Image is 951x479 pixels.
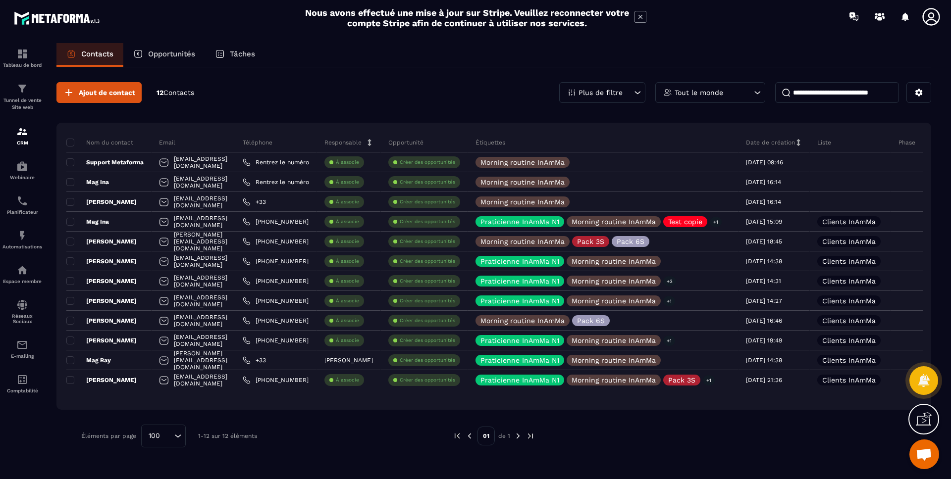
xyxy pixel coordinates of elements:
p: Contacts [81,49,113,58]
p: À associe [336,218,359,225]
p: Créer des opportunités [400,218,455,225]
a: [PHONE_NUMBER] [243,297,309,305]
img: formation [16,83,28,95]
p: Pack 6S [577,317,605,324]
p: [DATE] 16:46 [746,317,782,324]
p: Praticienne InAmMa N1 [480,258,559,265]
a: [PHONE_NUMBER] [243,317,309,325]
p: 12 [157,88,194,97]
p: Créer des opportunités [400,337,455,344]
p: +1 [703,375,715,385]
p: CRM [2,140,42,145]
p: Pack 3S [668,377,695,383]
p: Comptabilité [2,388,42,393]
a: automationsautomationsWebinaire [2,153,42,188]
a: social-networksocial-networkRéseaux Sociaux [2,291,42,332]
p: +1 [710,217,722,227]
p: Pack 3S [577,238,604,245]
p: Email [159,139,175,146]
p: Créer des opportunités [400,159,455,166]
p: Praticienne InAmMa N1 [480,218,559,225]
img: formation [16,48,28,60]
p: À associe [336,198,359,205]
p: Clients InAmMa [822,357,876,364]
p: Morning routine InAmMa [480,238,565,245]
p: Réseaux Sociaux [2,313,42,324]
p: [PERSON_NAME] [66,376,137,384]
a: automationsautomationsAutomatisations [2,222,42,257]
a: +33 [243,356,266,364]
p: [PERSON_NAME] [66,198,137,206]
p: Mag Ina [66,178,109,186]
p: Tout le monde [675,89,723,96]
p: À associe [336,278,359,285]
a: [PHONE_NUMBER] [243,238,309,245]
p: [PERSON_NAME] [66,317,137,325]
p: Clients InAmMa [822,238,876,245]
a: Opportunités [123,43,205,67]
img: accountant [16,374,28,385]
img: email [16,339,28,351]
span: 100 [145,431,163,441]
img: automations [16,230,28,241]
img: prev [465,431,474,440]
p: [PERSON_NAME] [66,277,137,285]
a: [PHONE_NUMBER] [243,218,309,226]
p: Morning routine InAmMa [480,159,565,166]
p: 01 [477,427,495,445]
p: À associe [336,238,359,245]
p: Mag Ray [66,356,111,364]
p: Morning routine InAmMa [572,218,656,225]
p: Étiquettes [475,139,505,146]
p: À associe [336,297,359,304]
p: +1 [663,296,675,306]
p: [DATE] 14:31 [746,278,781,285]
p: Créer des opportunités [400,179,455,186]
span: Contacts [163,89,194,96]
a: schedulerschedulerPlanificateur [2,188,42,222]
p: À associe [336,337,359,344]
button: Ajout de contact [56,82,142,103]
p: À associe [336,377,359,383]
input: Search for option [163,431,172,441]
a: automationsautomationsEspace membre [2,257,42,291]
p: Clients InAmMa [822,337,876,344]
p: Créer des opportunités [400,317,455,324]
h2: Nous avons effectué une mise à jour sur Stripe. Veuillez reconnecter votre compte Stripe afin de ... [305,7,630,28]
a: accountantaccountantComptabilité [2,366,42,401]
a: Contacts [56,43,123,67]
a: [PHONE_NUMBER] [243,376,309,384]
p: Clients InAmMa [822,297,876,304]
p: [DATE] 15:09 [746,218,782,225]
p: E-mailing [2,353,42,359]
p: Praticienne InAmMa N1 [480,297,559,304]
a: formationformationTunnel de vente Site web [2,75,42,118]
p: Tunnel de vente Site web [2,97,42,111]
span: Ajout de contact [79,88,135,97]
div: Mở cuộc trò chuyện [909,439,939,469]
p: +3 [663,276,676,287]
p: Morning routine InAmMa [572,297,656,304]
img: social-network [16,299,28,311]
p: [DATE] 16:14 [746,179,781,186]
p: Webinaire [2,175,42,180]
img: logo [14,9,103,27]
p: À associe [336,258,359,265]
p: [PERSON_NAME] [66,336,137,344]
p: Nom du contact [66,139,133,146]
p: Test copie [668,218,702,225]
p: [PERSON_NAME] [66,297,137,305]
p: Praticienne InAmMa N1 [480,377,559,383]
p: Opportunité [388,139,423,146]
a: [PHONE_NUMBER] [243,277,309,285]
p: Praticienne InAmMa N1 [480,357,559,364]
p: Créer des opportunités [400,258,455,265]
p: Morning routine InAmMa [572,258,656,265]
p: Tableau de bord [2,62,42,68]
div: Search for option [141,425,186,447]
p: Phase [898,139,915,146]
p: [DATE] 14:27 [746,297,782,304]
p: Plus de filtre [579,89,623,96]
p: Morning routine InAmMa [572,278,656,285]
a: [PHONE_NUMBER] [243,257,309,265]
